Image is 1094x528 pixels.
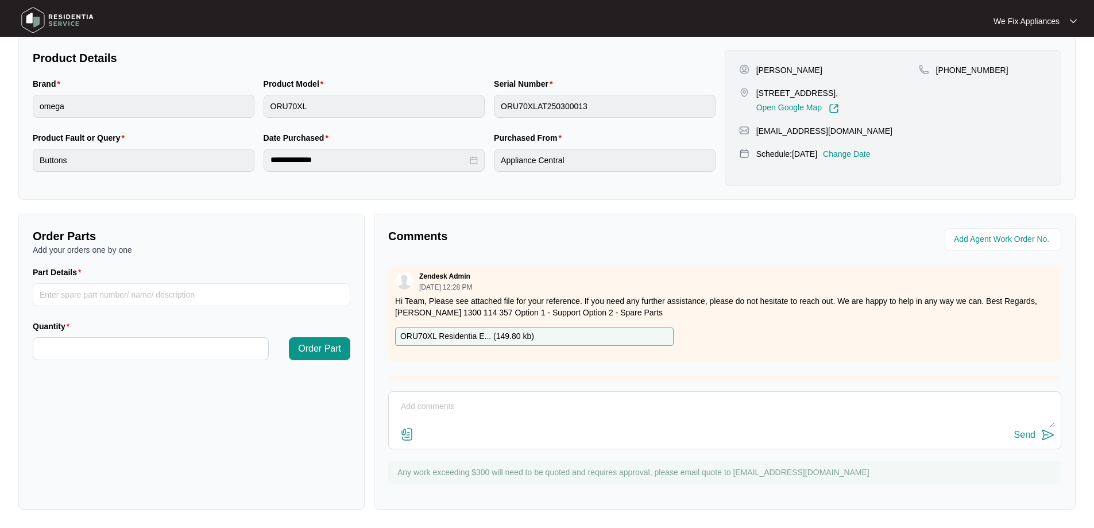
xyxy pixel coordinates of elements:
[1041,428,1055,442] img: send-icon.svg
[936,64,1008,76] p: [PHONE_NUMBER]
[400,330,534,343] p: ORU70XL Residentia E... ( 149.80 kb )
[270,154,468,166] input: Date Purchased
[739,87,749,98] img: map-pin
[1070,18,1077,24] img: dropdown arrow
[829,103,839,114] img: Link-External
[494,149,716,172] input: Purchased From
[994,16,1060,27] p: We Fix Appliances
[397,467,1056,478] p: Any work exceeding $300 will need to be quoted and requires approval, please email quote to [EMAI...
[289,337,350,360] button: Order Part
[33,267,86,278] label: Part Details
[739,148,749,159] img: map-pin
[33,132,129,144] label: Product Fault or Query
[739,125,749,136] img: map-pin
[33,228,350,244] p: Order Parts
[298,342,341,356] span: Order Part
[33,78,65,90] label: Brand
[33,149,254,172] input: Product Fault or Query
[1014,430,1035,440] div: Send
[756,125,892,137] p: [EMAIL_ADDRESS][DOMAIN_NAME]
[954,233,1054,246] input: Add Agent Work Order No.
[264,95,485,118] input: Product Model
[756,87,839,99] p: [STREET_ADDRESS],
[823,148,871,160] p: Change Date
[419,284,472,291] p: [DATE] 12:28 PM
[494,78,557,90] label: Serial Number
[33,50,716,66] p: Product Details
[33,244,350,256] p: Add your orders one by one
[1014,427,1055,443] button: Send
[494,132,566,144] label: Purchased From
[17,3,98,37] img: residentia service logo
[33,321,74,332] label: Quantity
[756,148,817,160] p: Schedule: [DATE]
[33,283,350,306] input: Part Details
[396,272,413,290] img: user.svg
[919,64,929,75] img: map-pin
[419,272,470,281] p: Zendesk Admin
[33,338,268,360] input: Quantity
[739,64,749,75] img: user-pin
[264,132,333,144] label: Date Purchased
[494,95,716,118] input: Serial Number
[400,427,414,441] img: file-attachment-doc.svg
[756,103,839,114] a: Open Google Map
[264,78,328,90] label: Product Model
[395,295,1054,318] p: Hi Team, Please see attached file for your reference. If you need any further assistance, please ...
[756,64,822,76] p: [PERSON_NAME]
[33,95,254,118] input: Brand
[388,228,717,244] p: Comments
